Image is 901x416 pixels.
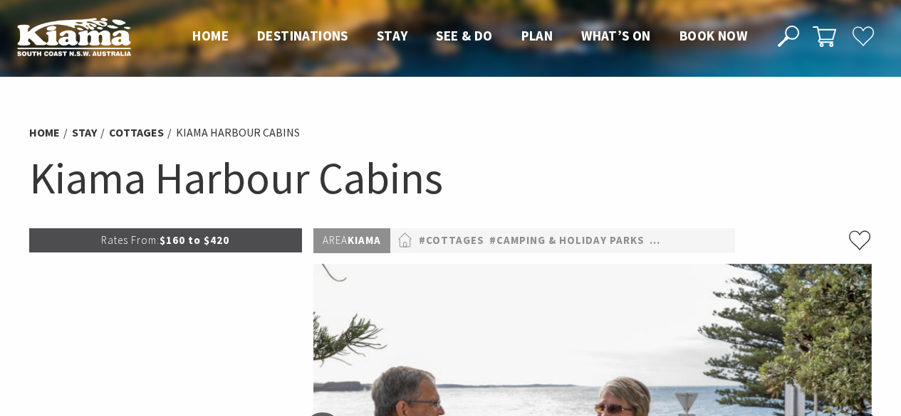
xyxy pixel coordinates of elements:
[377,27,408,44] span: Stay
[101,233,160,247] span: Rates From:
[192,27,229,44] span: Home
[650,232,749,250] a: #Self Contained
[72,125,97,140] a: Stay
[419,232,484,250] a: #Cottages
[521,27,553,44] span: Plan
[257,27,348,44] span: Destinations
[313,228,390,253] p: Kiama
[178,25,761,48] nav: Main Menu
[436,27,492,44] span: See & Do
[176,124,300,142] li: Kiama Harbour Cabins
[29,149,873,207] h1: Kiama Harbour Cabins
[581,27,651,44] span: What’s On
[29,228,303,252] p: $160 to $420
[679,27,747,44] span: Book now
[17,17,131,56] img: Kiama Logo
[29,125,60,140] a: Home
[109,125,164,140] a: Cottages
[489,232,645,250] a: #Camping & Holiday Parks
[323,233,348,247] span: Area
